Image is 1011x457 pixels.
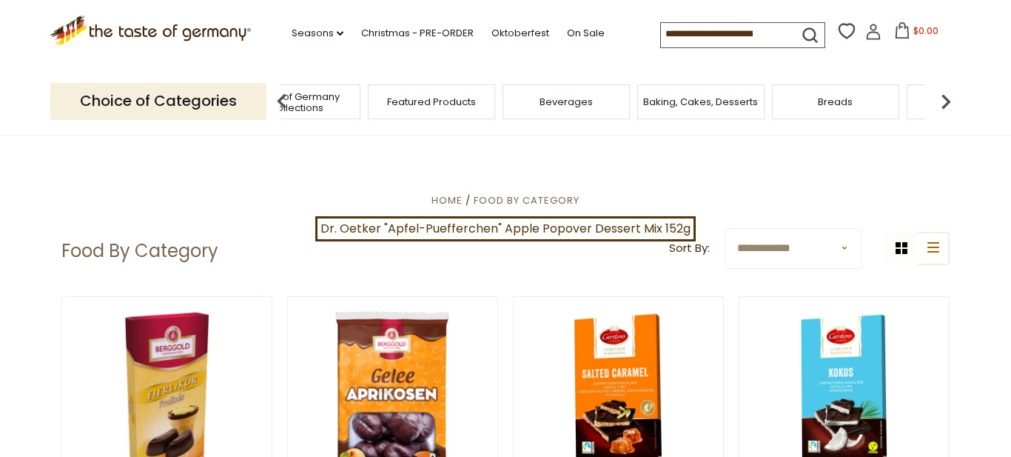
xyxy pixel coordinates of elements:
a: Taste of Germany Collections [238,91,356,113]
a: Dr. Oetker "Apfel-Puefferchen" Apple Popover Dessert Mix 152g [315,216,696,241]
button: $0.00 [884,22,947,44]
a: Food By Category [474,193,580,207]
label: Sort By: [669,239,710,258]
a: Breads [818,96,853,107]
a: Featured Products [387,96,476,107]
a: Seasons [292,25,343,41]
h1: Food By Category [61,240,218,262]
a: On Sale [567,25,605,41]
a: Baking, Cakes, Desserts [643,96,758,107]
img: next arrow [931,87,961,116]
a: Home [431,193,463,207]
span: $0.00 [913,24,938,37]
a: Christmas - PRE-ORDER [361,25,474,41]
a: Oktoberfest [491,25,549,41]
a: Beverages [540,96,593,107]
img: previous arrow [267,87,297,116]
p: Choice of Categories [50,83,266,119]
